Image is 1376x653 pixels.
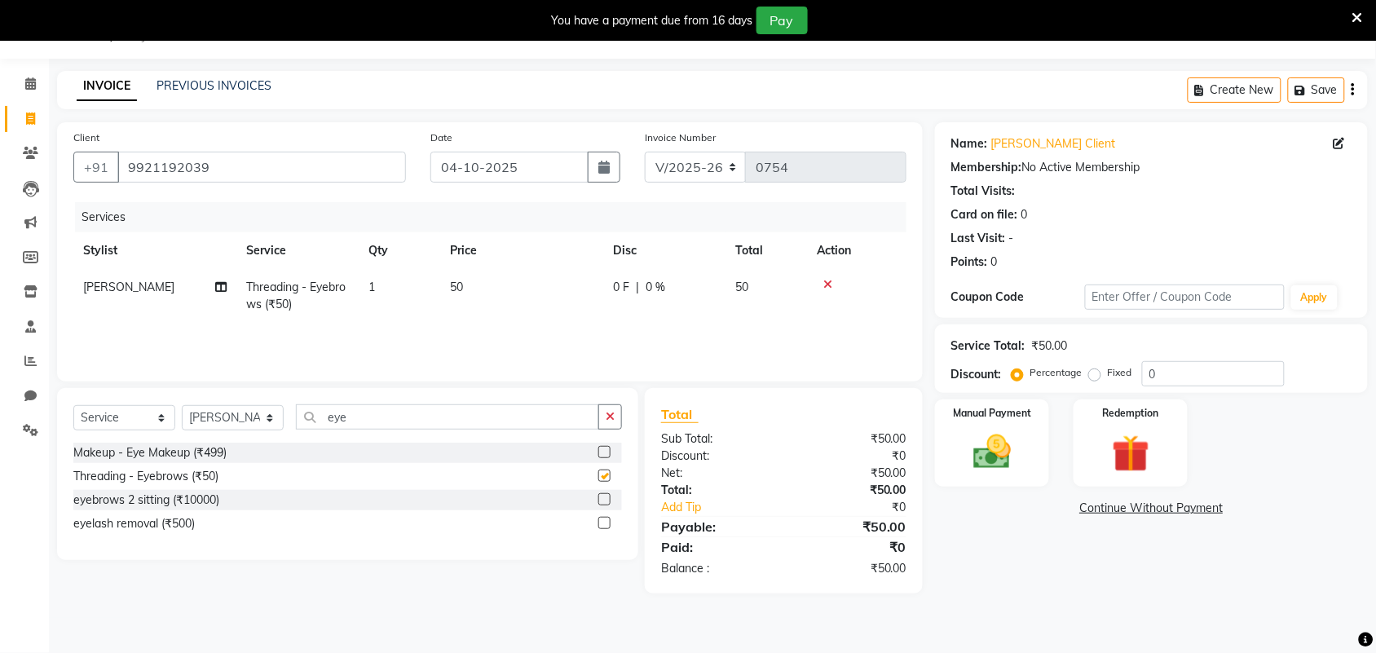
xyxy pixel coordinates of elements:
[951,206,1018,223] div: Card on file:
[603,232,725,269] th: Disc
[661,406,699,423] span: Total
[157,78,271,93] a: PREVIOUS INVOICES
[783,465,919,482] div: ₹50.00
[649,537,784,557] div: Paid:
[735,280,748,294] span: 50
[649,560,784,577] div: Balance :
[1291,285,1338,310] button: Apply
[783,430,919,448] div: ₹50.00
[807,232,906,269] th: Action
[117,152,406,183] input: Search by Name/Mobile/Email/Code
[951,135,988,152] div: Name:
[962,430,1023,474] img: _cash.svg
[368,280,375,294] span: 1
[649,499,806,516] a: Add Tip
[951,159,1022,176] div: Membership:
[649,448,784,465] div: Discount:
[938,500,1365,517] a: Continue Without Payment
[951,289,1085,306] div: Coupon Code
[73,152,119,183] button: +91
[552,12,753,29] div: You have a payment due from 16 days
[649,465,784,482] div: Net:
[1009,230,1014,247] div: -
[1085,285,1285,310] input: Enter Offer / Coupon Code
[756,7,808,34] button: Pay
[783,448,919,465] div: ₹0
[73,232,236,269] th: Stylist
[991,254,998,271] div: 0
[951,159,1352,176] div: No Active Membership
[646,279,665,296] span: 0 %
[951,338,1025,355] div: Service Total:
[359,232,440,269] th: Qty
[1108,365,1132,380] label: Fixed
[725,232,807,269] th: Total
[1030,365,1083,380] label: Percentage
[649,430,784,448] div: Sub Total:
[649,482,784,499] div: Total:
[1288,77,1345,103] button: Save
[296,404,599,430] input: Search or Scan
[73,468,218,485] div: Threading - Eyebrows (₹50)
[783,482,919,499] div: ₹50.00
[951,230,1006,247] div: Last Visit:
[1032,338,1068,355] div: ₹50.00
[1103,406,1159,421] label: Redemption
[645,130,716,145] label: Invoice Number
[649,517,784,536] div: Payable:
[783,560,919,577] div: ₹50.00
[783,517,919,536] div: ₹50.00
[783,537,919,557] div: ₹0
[77,72,137,101] a: INVOICE
[450,280,463,294] span: 50
[806,499,919,516] div: ₹0
[991,135,1116,152] a: [PERSON_NAME] Client
[951,366,1002,383] div: Discount:
[1021,206,1028,223] div: 0
[951,254,988,271] div: Points:
[430,130,452,145] label: Date
[73,492,219,509] div: eyebrows 2 sitting (₹10000)
[953,406,1031,421] label: Manual Payment
[613,279,629,296] span: 0 F
[1188,77,1281,103] button: Create New
[73,444,227,461] div: Makeup - Eye Makeup (₹499)
[440,232,603,269] th: Price
[951,183,1016,200] div: Total Visits:
[246,280,346,311] span: Threading - Eyebrows (₹50)
[83,280,174,294] span: [PERSON_NAME]
[236,232,359,269] th: Service
[75,202,919,232] div: Services
[73,130,99,145] label: Client
[73,515,195,532] div: eyelash removal (₹500)
[636,279,639,296] span: |
[1100,430,1162,477] img: _gift.svg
